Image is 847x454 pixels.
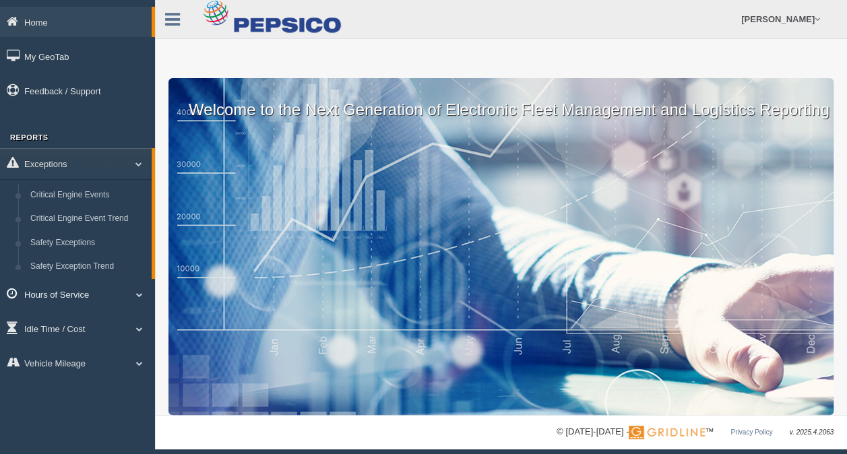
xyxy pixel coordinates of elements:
a: Critical Engine Events [24,183,152,207]
a: Safety Exceptions [24,231,152,255]
a: Privacy Policy [730,428,772,436]
p: Welcome to the Next Generation of Electronic Fleet Management and Logistics Reporting [168,78,834,121]
div: © [DATE]-[DATE] - ™ [557,425,834,439]
a: Safety Exception Trend [24,255,152,279]
span: v. 2025.4.2063 [790,428,834,436]
img: Gridline [629,426,705,439]
a: Critical Engine Event Trend [24,207,152,231]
